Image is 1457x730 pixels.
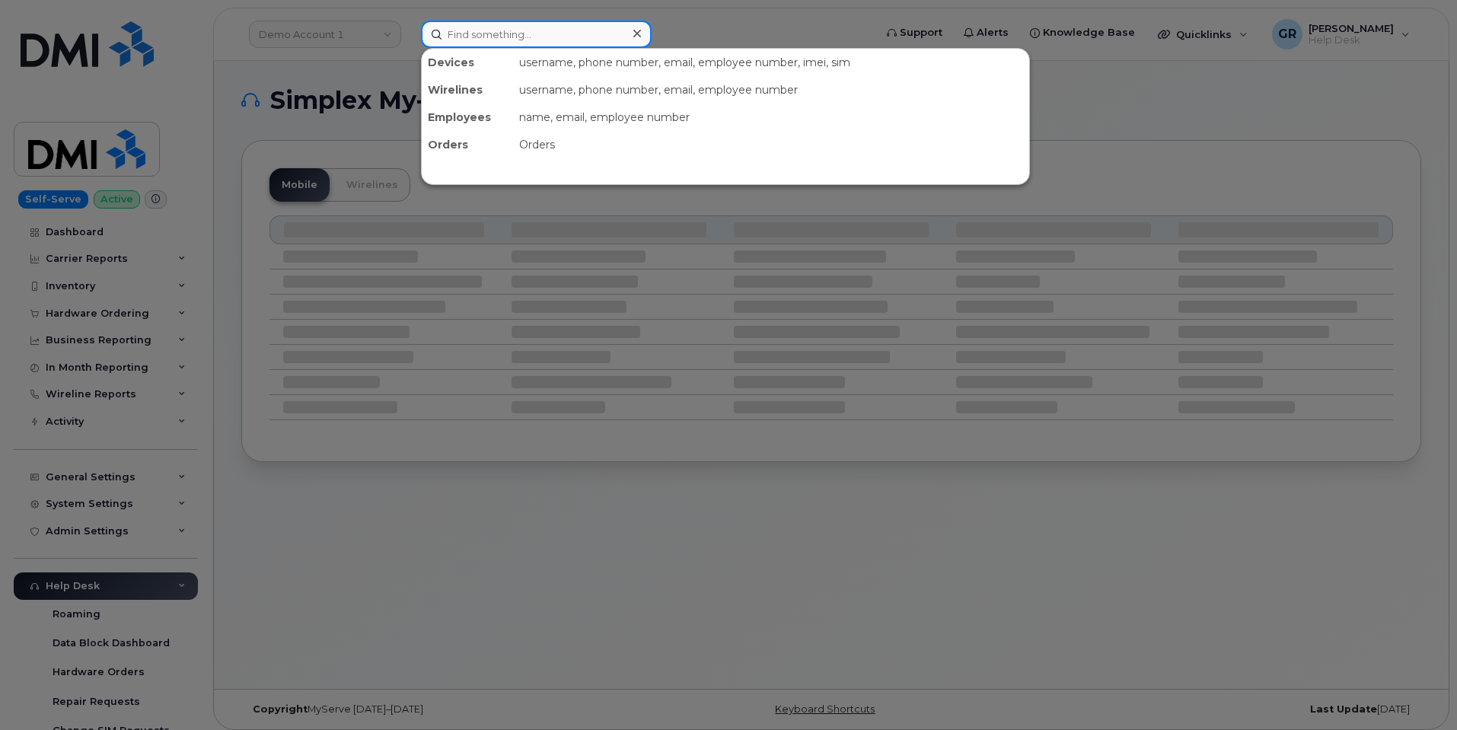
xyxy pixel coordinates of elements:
[513,131,1029,158] div: Orders
[513,49,1029,76] div: username, phone number, email, employee number, imei, sim
[513,76,1029,104] div: username, phone number, email, employee number
[422,76,513,104] div: Wirelines
[422,104,513,131] div: Employees
[513,104,1029,131] div: name, email, employee number
[422,49,513,76] div: Devices
[422,131,513,158] div: Orders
